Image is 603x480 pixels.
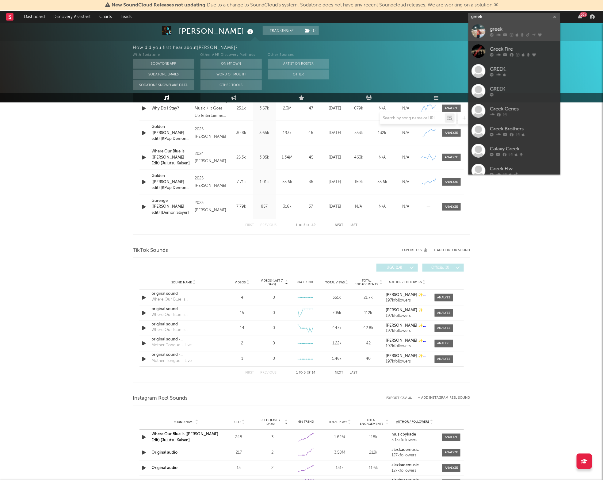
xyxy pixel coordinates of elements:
[354,279,379,286] span: Total Engagements
[392,433,438,437] a: musicbykade
[133,70,194,79] button: Sodatone Emails
[254,204,274,210] div: 857
[386,293,433,297] strong: [PERSON_NAME] ✨🥁🎤
[257,419,284,426] span: Reels (last 7 days)
[335,224,344,227] button: Next
[277,155,297,161] div: 1.34M
[289,222,323,229] div: 1 5 42
[386,314,428,318] div: 197k followers
[468,61,560,81] a: GREEK.
[261,371,277,375] button: Previous
[386,324,428,328] a: [PERSON_NAME] ✨🥁🎤
[223,450,254,456] div: 217
[254,179,274,185] div: 1.01k
[468,121,560,141] a: Greek Brothers
[228,310,257,316] div: 15
[228,295,257,301] div: 4
[200,80,262,90] button: Other Tools
[152,124,192,142] a: Golden ([PERSON_NAME] edit) [KPop Demon Hunters]
[376,264,418,272] button: UGC(14)
[268,52,329,59] div: Other Sources
[152,173,192,191] a: Golden ([PERSON_NAME] edit) [KPop Demon Hunters] -TV size-
[335,371,344,375] button: Next
[246,224,254,227] button: First
[468,161,560,181] a: Greek Ftw
[324,450,355,456] div: 3.58M
[231,204,251,210] div: 7.79k
[392,463,438,468] a: alexkademusic
[152,306,216,312] a: original sound
[95,11,116,23] a: Charts
[322,356,351,362] div: 1.46k
[112,3,205,8] span: New SoundCloud Releases not updating
[386,298,428,303] div: 197k followers
[578,14,582,19] button: 99+
[257,450,288,456] div: 2
[322,310,351,316] div: 705k
[307,224,311,227] span: of
[325,281,345,284] span: Total Views
[468,101,560,121] a: Greek Genes
[468,141,560,161] a: Galaxy Greek
[372,155,393,161] div: N/A
[195,150,228,165] div: 2024 [PERSON_NAME]
[254,130,274,136] div: 3.65k
[386,360,428,364] div: 197k followers
[152,198,192,216] div: Gurenge ([PERSON_NAME] edit) [Demon Slayer]
[152,312,216,318] div: Where Our Blue Is ([PERSON_NAME] Edit) [Jujutsu Kaisen]
[422,264,464,272] button: Official(0)
[291,280,319,285] div: 6M Trend
[228,356,257,362] div: 1
[277,130,297,136] div: 193k
[490,105,557,113] div: Greek Genes
[358,450,389,456] div: 212k
[273,325,275,332] div: 0
[380,266,409,270] span: UGC ( 14 )
[372,204,393,210] div: N/A
[152,352,216,358] a: original sound - “[PERSON_NAME]” on Spotify ✨🥁🎸
[324,465,355,471] div: 131k
[195,199,228,214] div: 2023 [PERSON_NAME]
[195,175,228,190] div: 2025 [PERSON_NAME]
[396,155,416,161] div: N/A
[468,41,560,61] a: Greek Fire
[418,396,470,400] button: + Add Instagram Reel Sound
[233,420,241,424] span: Reels
[468,13,560,21] input: Search for artists
[254,155,274,161] div: 3.05k
[322,341,351,347] div: 1.22k
[273,356,275,362] div: 0
[350,224,358,227] button: Last
[350,371,358,375] button: Last
[490,85,557,93] div: GREEK
[200,70,262,79] button: Word Of Mouth
[386,344,428,349] div: 197k followers
[299,372,303,374] span: to
[386,329,428,333] div: 197k followers
[200,59,262,69] button: On My Own
[392,438,438,443] div: 3.15k followers
[112,3,492,8] span: : Due to a change to SoundCloud's system, Sodatone does not have any recent Soundcloud releases. ...
[300,155,322,161] div: 45
[386,308,428,313] a: [PERSON_NAME] ✨🥁🎤
[152,291,216,297] a: original sound
[490,145,557,152] div: Galaxy Greek
[133,52,194,59] div: With Sodatone
[300,179,322,185] div: 36
[358,435,389,441] div: 118k
[392,454,438,458] div: 127k followers
[174,420,194,424] span: Sound Name
[268,59,329,69] button: Artist on Roster
[325,106,345,112] div: [DATE]
[223,465,254,471] div: 13
[468,21,560,41] a: greek
[152,337,216,343] a: original sound - “[PERSON_NAME]” on Spotify ✨🥁🎸
[322,325,351,332] div: 447k
[434,249,470,252] button: + Add TikTok Sound
[354,341,383,347] div: 42
[386,339,428,343] a: [PERSON_NAME] ✨🥁🎤
[354,295,383,301] div: 21.7k
[152,321,216,328] a: original sound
